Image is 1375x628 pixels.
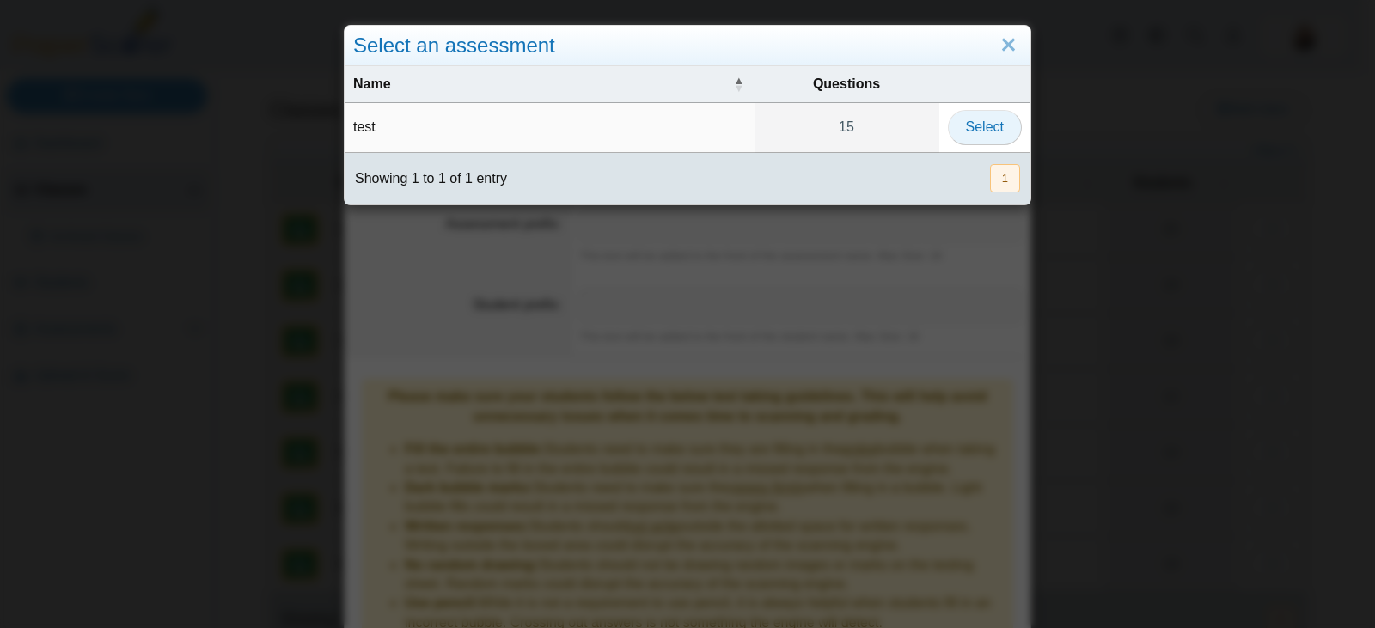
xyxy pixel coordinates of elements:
span: Select [966,119,1004,134]
button: 1 [990,164,1020,192]
div: Select an assessment [345,26,1030,66]
div: Showing 1 to 1 of 1 entry [345,153,507,204]
span: Name [353,76,391,91]
td: test [345,103,755,152]
a: 15 [755,103,939,151]
a: Close [995,31,1022,60]
span: Name : Activate to invert sorting [734,66,744,102]
span: Questions [813,76,880,91]
nav: pagination [988,164,1020,192]
button: Select [948,110,1022,144]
